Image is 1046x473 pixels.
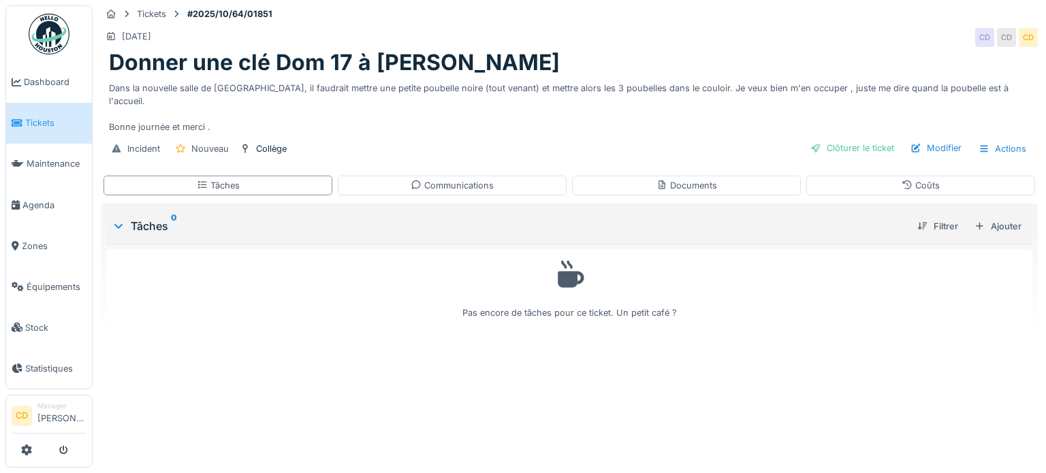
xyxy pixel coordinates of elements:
[112,218,906,234] div: Tâches
[975,28,994,47] div: CD
[6,144,92,184] a: Maintenance
[805,139,900,157] div: Clôturer le ticket
[24,76,86,88] span: Dashboard
[197,179,240,192] div: Tâches
[137,7,166,20] div: Tickets
[411,179,494,192] div: Communications
[25,116,86,129] span: Tickets
[972,139,1032,159] div: Actions
[25,362,86,375] span: Statistiques
[6,266,92,307] a: Équipements
[6,225,92,266] a: Zones
[171,218,177,234] sup: 0
[127,142,160,155] div: Incident
[37,401,86,411] div: Manager
[256,142,287,155] div: Collège
[905,139,967,157] div: Modifier
[27,157,86,170] span: Maintenance
[22,240,86,252] span: Zones
[1019,28,1038,47] div: CD
[6,348,92,389] a: Statistiques
[109,50,560,76] h1: Donner une clé Dom 17 à [PERSON_NAME]
[122,30,151,43] div: [DATE]
[6,307,92,348] a: Stock
[969,217,1027,235] div: Ajouter
[12,401,86,434] a: CD Manager[PERSON_NAME]
[6,103,92,144] a: Tickets
[182,7,278,20] strong: #2025/10/64/01851
[109,76,1030,134] div: Dans la nouvelle salle de [GEOGRAPHIC_DATA], il faudrait mettre une petite poubelle noire (tout v...
[997,28,1016,47] div: CD
[902,179,940,192] div: Coûts
[25,321,86,334] span: Stock
[29,14,69,54] img: Badge_color-CXgf-gQk.svg
[656,179,717,192] div: Documents
[6,62,92,103] a: Dashboard
[191,142,229,155] div: Nouveau
[115,256,1024,319] div: Pas encore de tâches pour ce ticket. Un petit café ?
[27,280,86,293] span: Équipements
[12,406,32,426] li: CD
[22,199,86,212] span: Agenda
[912,217,964,235] div: Filtrer
[37,401,86,430] li: [PERSON_NAME]
[6,184,92,225] a: Agenda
